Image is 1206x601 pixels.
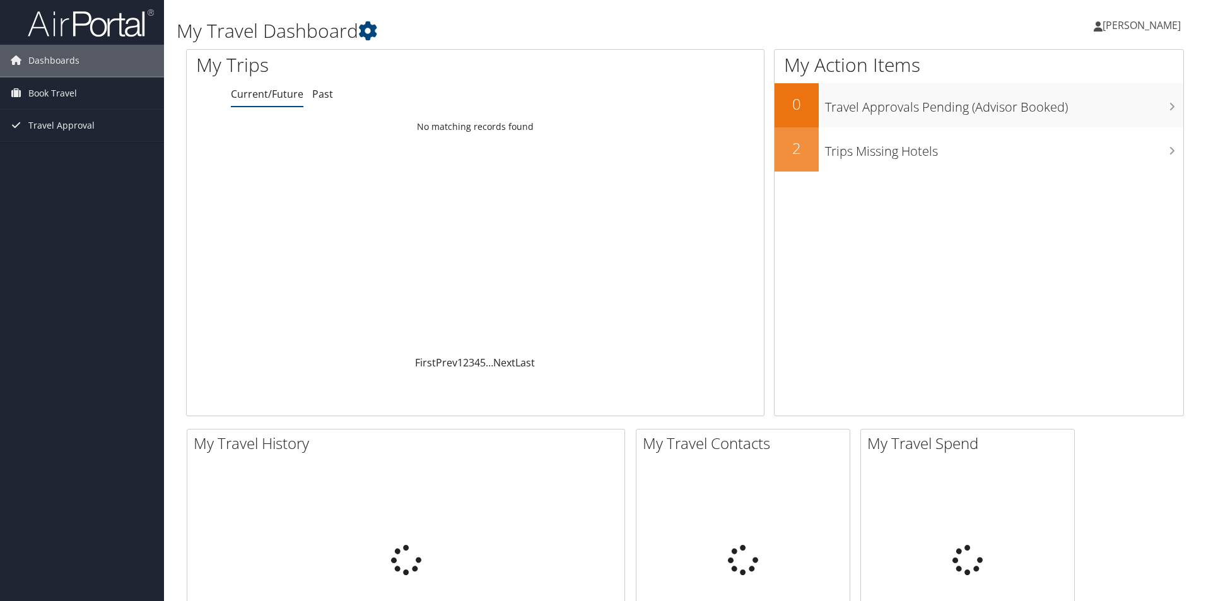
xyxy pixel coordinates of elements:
[469,356,474,370] a: 3
[775,83,1183,127] a: 0Travel Approvals Pending (Advisor Booked)
[480,356,486,370] a: 5
[775,137,819,159] h2: 2
[196,52,514,78] h1: My Trips
[493,356,515,370] a: Next
[312,87,333,101] a: Past
[775,127,1183,172] a: 2Trips Missing Hotels
[1103,18,1181,32] span: [PERSON_NAME]
[28,110,95,141] span: Travel Approval
[486,356,493,370] span: …
[194,433,624,454] h2: My Travel History
[643,433,850,454] h2: My Travel Contacts
[415,356,436,370] a: First
[775,93,819,115] h2: 0
[775,52,1183,78] h1: My Action Items
[28,8,154,38] img: airportal-logo.png
[825,92,1183,116] h3: Travel Approvals Pending (Advisor Booked)
[825,136,1183,160] h3: Trips Missing Hotels
[28,78,77,109] span: Book Travel
[177,18,855,44] h1: My Travel Dashboard
[457,356,463,370] a: 1
[515,356,535,370] a: Last
[231,87,303,101] a: Current/Future
[474,356,480,370] a: 4
[867,433,1074,454] h2: My Travel Spend
[28,45,79,76] span: Dashboards
[463,356,469,370] a: 2
[187,115,764,138] td: No matching records found
[436,356,457,370] a: Prev
[1094,6,1193,44] a: [PERSON_NAME]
